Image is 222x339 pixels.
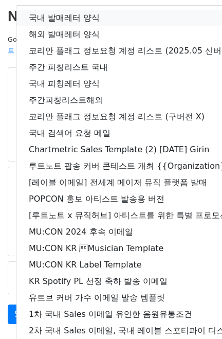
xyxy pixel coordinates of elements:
iframe: Chat Widget [171,290,222,339]
a: Send [8,305,42,324]
h2: New Campaign [8,8,214,25]
small: Google Sheet: [8,35,142,55]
